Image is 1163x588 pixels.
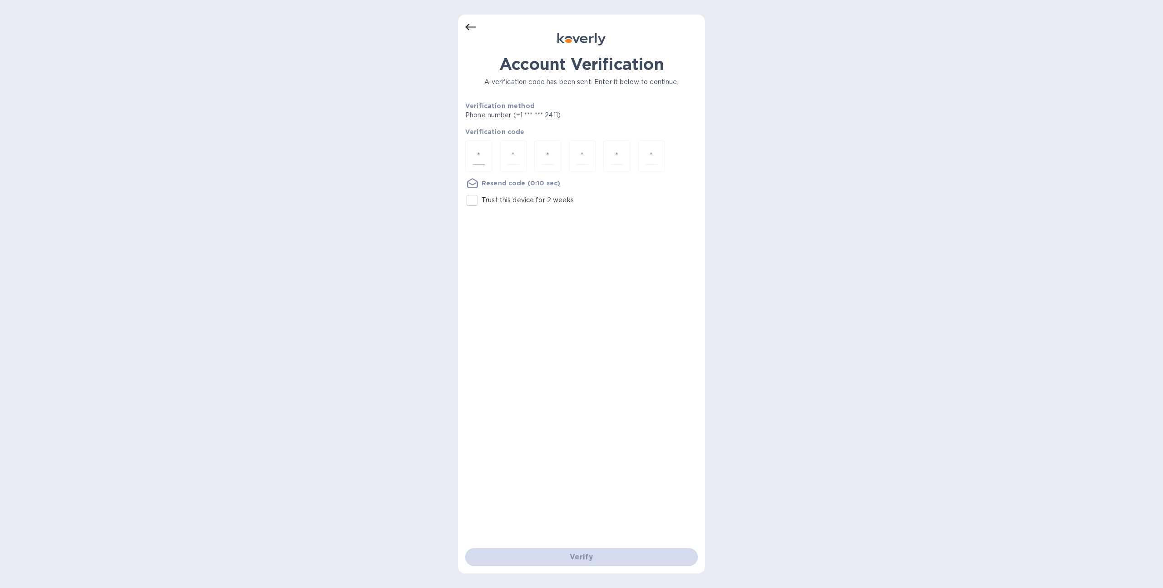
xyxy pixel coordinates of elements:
p: Verification code [465,127,698,136]
b: Verification method [465,102,535,110]
h1: Account Verification [465,55,698,74]
p: Phone number (+1 *** *** 2411) [465,110,630,120]
p: Trust this device for 2 weeks [482,195,574,205]
u: Resend code (0:10 sec) [482,179,560,187]
p: A verification code has been sent. Enter it below to continue. [465,77,698,87]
